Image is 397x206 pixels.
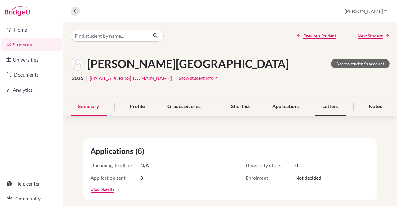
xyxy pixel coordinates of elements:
[90,74,172,82] a: [EMAIL_ADDRESS][DOMAIN_NAME]
[341,5,390,17] button: [PERSON_NAME]
[246,162,295,169] span: University offers
[71,57,85,71] img: Ayana Sabharwal's avatar
[358,33,383,39] span: Next Student
[71,98,107,116] div: Summary
[1,68,62,81] a: Documents
[358,33,390,39] a: Next Student
[122,98,152,116] div: Profile
[224,98,257,116] div: Shortlist
[91,174,140,182] span: Application sent
[87,57,289,70] h1: [PERSON_NAME][GEOGRAPHIC_DATA]
[1,178,62,190] a: Help center
[1,54,62,66] a: Universities
[178,73,220,83] button: Show student infoarrow_drop_down
[86,74,87,82] span: |
[1,24,62,36] a: Home
[303,33,336,39] span: Previous Student
[361,98,390,116] div: Notes
[265,98,307,116] div: Applications
[91,162,140,169] span: Upcoming deadline
[295,162,298,169] span: 0
[1,38,62,51] a: Students
[136,146,147,157] span: (8)
[331,59,390,68] a: Access student's account
[246,174,295,182] span: Enrolment
[5,6,30,16] img: Bridge-U
[213,75,220,81] i: arrow_drop_down
[295,174,321,182] span: Not decided
[72,74,83,82] span: 2026
[179,75,213,81] span: Show student info
[315,98,346,116] div: Letters
[91,146,136,157] span: Applications
[114,188,120,192] a: arrow_forward
[140,174,143,182] span: 8
[297,33,336,39] a: Previous Student
[140,162,149,169] span: N/A
[71,30,148,42] input: Find student by name...
[160,98,208,116] div: Grades/Scores
[1,84,62,96] a: Analytics
[1,192,62,205] a: Community
[174,74,176,82] span: |
[91,186,114,193] a: View details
